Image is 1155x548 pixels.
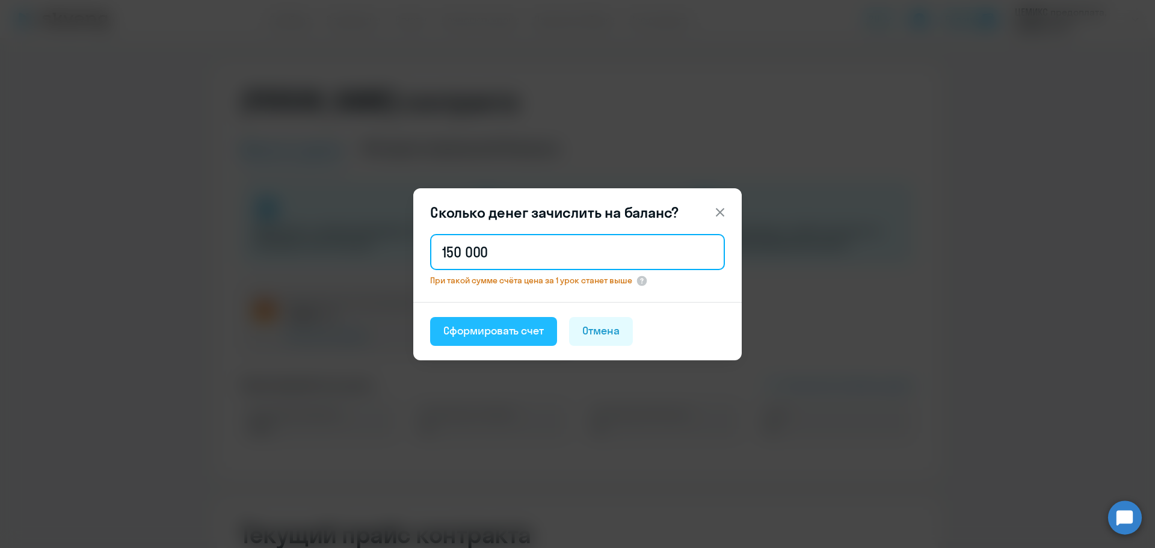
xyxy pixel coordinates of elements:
div: Отмена [582,323,620,339]
input: 1 000 000 000 ₽ [430,234,725,270]
button: Отмена [569,317,633,346]
div: Сформировать счет [443,323,544,339]
header: Сколько денег зачислить на баланс? [413,203,742,222]
span: При такой сумме счёта цена за 1 урок станет выше [430,275,632,286]
button: Сформировать счет [430,317,557,346]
